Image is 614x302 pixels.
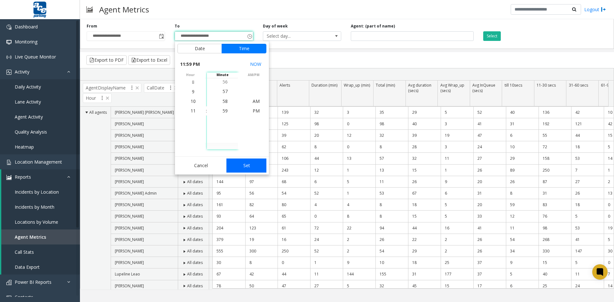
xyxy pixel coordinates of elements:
td: 62 [278,141,310,153]
td: 98 [310,118,343,130]
span: Agent Metrics [15,234,46,240]
label: Agent: (part of name) [351,23,395,29]
td: 3 [441,141,473,153]
td: 37 [473,268,506,280]
td: 6 [506,280,539,292]
td: 42 [571,107,604,118]
span: [PERSON_NAME] Admin [115,190,157,196]
td: 11 [571,268,604,280]
span: Monitoring [15,39,37,45]
td: 82 [245,199,278,211]
td: 55 [539,130,571,141]
td: 11 [506,222,539,234]
span: AM [253,98,260,104]
span: [PERSON_NAME] [115,213,144,219]
td: 2 [343,245,375,257]
td: 29 [408,107,441,118]
span: [PERSON_NAME] [115,225,144,231]
img: 'icon' [6,160,12,165]
span: PM [253,108,260,114]
td: 5 [506,268,539,280]
td: 330 [539,245,571,257]
td: 18 [408,257,441,268]
td: 37 [473,257,506,268]
td: 9 [441,176,473,188]
td: 5 [343,280,375,292]
span: Contacts [15,294,33,300]
span: [PERSON_NAME] [115,133,144,138]
td: 61 [278,222,310,234]
td: 9 [343,257,375,268]
button: Cancel [177,159,224,173]
span: All agents [89,110,107,115]
td: 76 [539,211,571,222]
td: 40 [539,268,571,280]
td: 52 [310,245,343,257]
span: Call Stats [15,249,34,255]
td: 65 [278,211,310,222]
img: 'icon' [6,280,12,285]
td: 50 [245,280,278,292]
td: 44 [278,268,310,280]
td: 5 [571,257,604,268]
td: 3 [343,107,375,118]
td: 144 [213,176,245,188]
td: 52 [310,188,343,199]
span: Reports [15,174,31,180]
td: 300 [245,245,278,257]
span: Toggle popup [246,32,253,41]
td: 32 [408,153,441,164]
td: 20 [473,176,506,188]
td: 40 [408,118,441,130]
span: Dashboard [15,24,38,30]
span: AM/PM [238,73,269,77]
td: 31 [473,188,506,199]
td: 47 [278,280,310,292]
td: 250 [539,165,571,176]
span: All dates [187,271,203,277]
span: till 10secs [505,82,522,88]
td: 31 [506,118,539,130]
span: [PERSON_NAME] [115,179,144,184]
td: 89 [506,165,539,176]
td: 28 [408,141,441,153]
button: Date tab [177,44,222,53]
td: 40 [506,107,539,118]
span: [PERSON_NAME] [115,248,144,254]
td: 64 [245,211,278,222]
span: Toggle popup [158,32,165,41]
td: 26 [473,234,506,245]
img: 'icon' [6,25,12,30]
td: 8 [375,199,408,211]
span: 11-30 secs [537,82,556,88]
td: 32 [375,280,408,292]
span: 59 [223,108,228,114]
span: Power BI Reports [15,279,51,285]
td: 11 [441,153,473,164]
td: 26 [473,245,506,257]
td: 15 [441,280,473,292]
span: [PERSON_NAME] [115,202,144,207]
td: 0 [278,257,310,268]
span: 11 [191,108,196,114]
td: 147 [571,245,604,257]
td: 19 [441,130,473,141]
td: 83 [539,199,571,211]
td: 26 [473,165,506,176]
td: 0 [310,211,343,222]
span: Heatmap [15,144,34,150]
span: Live Queue Monitor [15,54,56,60]
td: 78 [213,280,245,292]
td: 54 [375,245,408,257]
td: 18 [408,199,441,211]
td: 13 [375,165,408,176]
td: 45 [408,280,441,292]
span: Data Export [15,264,40,270]
td: 44 [408,222,441,234]
td: 6 [506,130,539,141]
span: Lane Activity [15,99,41,105]
td: 136 [539,107,571,118]
a: Data Export [1,259,80,275]
td: 555 [213,245,245,257]
td: 158 [539,153,571,164]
